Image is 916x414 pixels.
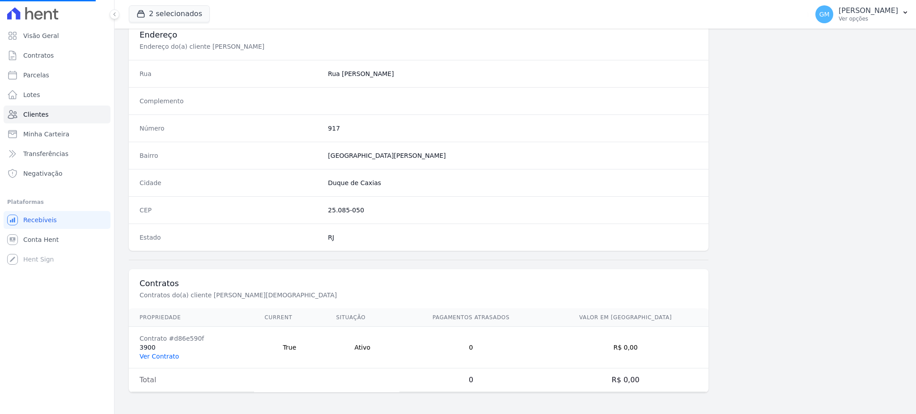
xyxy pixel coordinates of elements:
div: Plataformas [7,197,107,207]
button: GM [PERSON_NAME] Ver opções [808,2,916,27]
a: Visão Geral [4,27,110,45]
dt: Complemento [140,97,321,106]
dd: RJ [328,233,698,242]
span: Negativação [23,169,63,178]
span: Contratos [23,51,54,60]
dd: 917 [328,124,698,133]
h3: Contratos [140,278,698,289]
a: Minha Carteira [4,125,110,143]
th: Propriedade [129,308,254,327]
p: [PERSON_NAME] [839,6,898,15]
td: 0 [399,368,543,392]
a: Parcelas [4,66,110,84]
td: R$ 0,00 [543,327,708,368]
a: Ver Contrato [140,353,179,360]
th: Valor em [GEOGRAPHIC_DATA] [543,308,708,327]
span: Clientes [23,110,48,119]
div: Contrato #d86e590f [140,334,243,343]
dt: Estado [140,233,321,242]
td: True [254,327,326,368]
button: 2 selecionados [129,5,210,22]
a: Conta Hent [4,231,110,249]
span: Parcelas [23,71,49,80]
span: Recebíveis [23,215,57,224]
dd: Duque de Caxias [328,178,698,187]
td: R$ 0,00 [543,368,708,392]
dt: Número [140,124,321,133]
p: Endereço do(a) cliente [PERSON_NAME] [140,42,440,51]
a: Lotes [4,86,110,104]
td: Ativo [325,327,399,368]
th: Current [254,308,326,327]
span: GM [819,11,830,17]
dd: Rua [PERSON_NAME] [328,69,698,78]
span: Lotes [23,90,40,99]
dd: [GEOGRAPHIC_DATA][PERSON_NAME] [328,151,698,160]
th: Situação [325,308,399,327]
dd: 25.085-050 [328,206,698,215]
dt: Rua [140,69,321,78]
a: Contratos [4,46,110,64]
td: Total [129,368,254,392]
dt: CEP [140,206,321,215]
a: Clientes [4,106,110,123]
td: 3900 [129,327,254,368]
p: Ver opções [839,15,898,22]
span: Conta Hent [23,235,59,244]
td: 0 [399,327,543,368]
th: Pagamentos Atrasados [399,308,543,327]
a: Transferências [4,145,110,163]
a: Negativação [4,165,110,182]
a: Recebíveis [4,211,110,229]
h3: Endereço [140,30,698,40]
p: Contratos do(a) cliente [PERSON_NAME][DEMOGRAPHIC_DATA] [140,291,440,300]
span: Minha Carteira [23,130,69,139]
span: Visão Geral [23,31,59,40]
span: Transferências [23,149,68,158]
dt: Cidade [140,178,321,187]
dt: Bairro [140,151,321,160]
